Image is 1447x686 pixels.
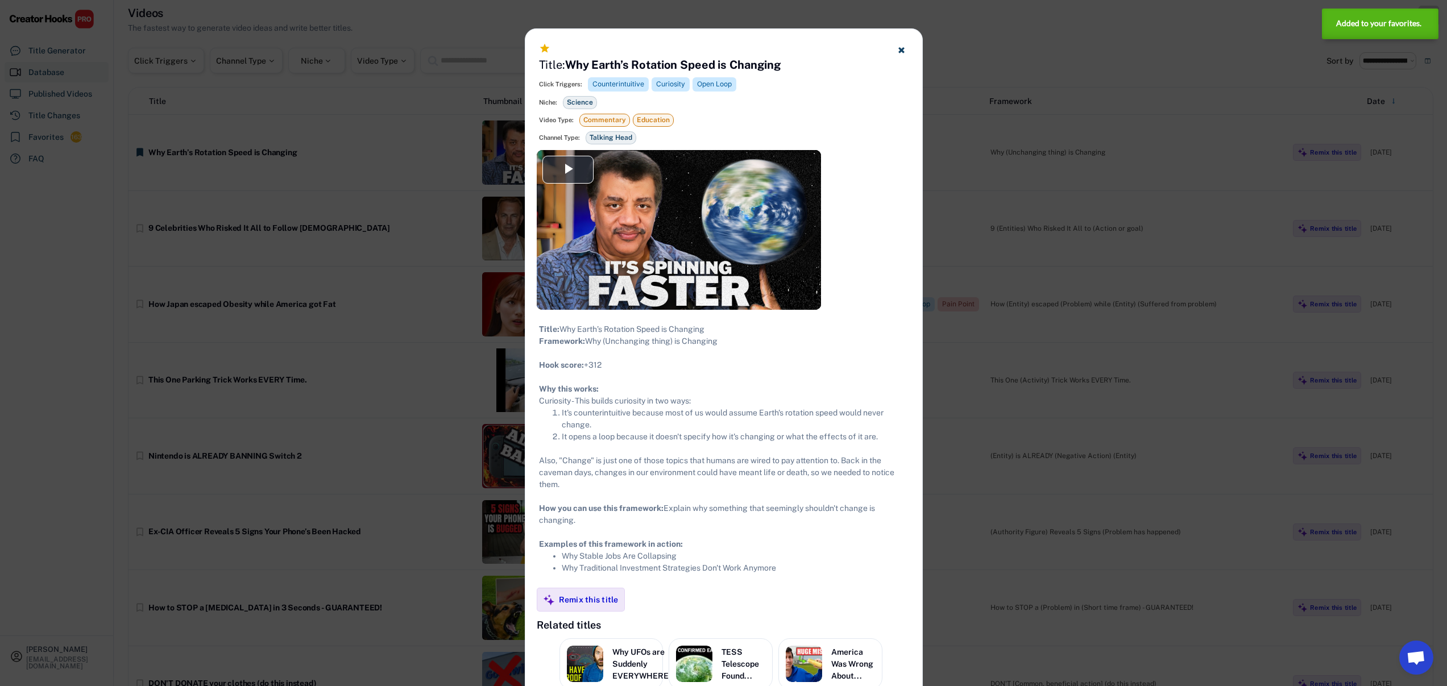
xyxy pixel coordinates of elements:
div: Why UFOs are Suddenly EVERYWHERE [612,646,669,682]
div: Video Player [537,150,821,310]
div: Talking Head [586,131,636,144]
div: Video Type: [539,116,574,124]
img: TESSTelescopeFoundNewPlanetsBetterthanEarth-TheSimplySpace.jpg [676,646,712,682]
img: ScreenShot2022-06-28at10_11_51PM.png [786,646,822,682]
strong: Examples of this framework in action: [539,539,683,548]
strong: Framework: [539,336,585,346]
div: Science [563,96,597,109]
li: It's counterintuitive because most of us would assume Earth's rotation speed would never change. [562,407,909,431]
strong: Why Earth’s Rotation Speed is Changing [565,58,781,72]
div: Counterintuitive [592,80,644,89]
div: Related titles [537,617,601,633]
button: star_purple500 [539,43,550,54]
strong: Hook score [539,360,582,369]
div: Open Loop [697,80,732,89]
strong: Title: [539,325,559,334]
li: Why Stable Jobs Are Collapsing [562,550,909,562]
img: WhyUFOsareSuddenlyEVERYWHERE-JohnnyHarris.jpg [567,646,603,682]
div: Why Earth’s Rotation Speed is Changing Why (Unchanging thing) is Changing ​ +312 Curiosity - This... [539,323,909,574]
div: America Was Wrong About... [831,646,875,682]
div: Channel Type: [539,134,580,142]
div: Commentary [579,114,630,127]
li: It opens a loop because it doesn't specify how it's changing or what the effects of it are. [562,431,909,443]
div: Remix this title [559,594,619,605]
a: Open chat [1399,641,1433,675]
li: Why Traditional Investment Strategies Don't Work Anymore [562,562,909,574]
strong: How you can use this framework: [539,504,664,513]
div: Click Triggers: [539,80,582,89]
strong: : [582,360,584,369]
strong: Why this works: [539,384,599,393]
h4: Title: [539,57,782,73]
div: Niche: [539,98,557,107]
img: MagicMajor%20%28Purple%29.svg [543,594,555,606]
div: Education [633,114,674,127]
div: Curiosity [656,80,685,89]
div: TESS Telescope Found... [722,646,765,682]
strong: Added to your favorites. [1336,19,1421,28]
